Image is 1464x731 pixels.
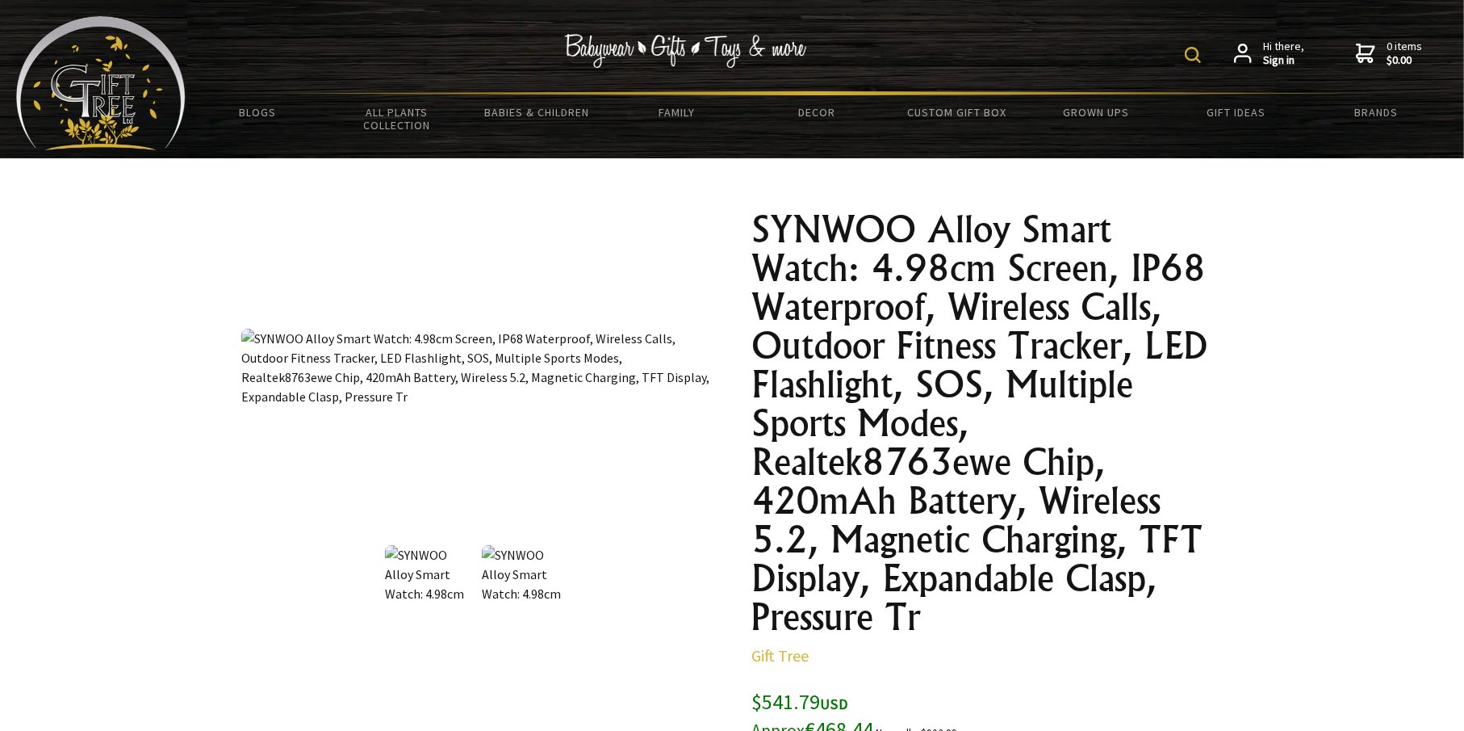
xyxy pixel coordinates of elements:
strong: Sign in [1263,53,1304,68]
img: Babywear - Gifts - Toys & more [564,34,806,68]
a: Custom Gift Box [887,95,1027,129]
a: Gift Tree [751,645,809,666]
a: Brands [1307,95,1446,129]
img: SYNWOO Alloy Smart Watch: 4.98cm Screen, IP68 Waterproof, Wireless Calls, Outdoor Fitness Tracker... [241,329,713,406]
a: 0 items$0.00 [1356,40,1422,68]
a: All Plants Collection [327,95,466,142]
h1: SYNWOO Alloy Smart Watch: 4.98cm Screen, IP68 Waterproof, Wireless Calls, Outdoor Fitness Tracker... [751,210,1223,636]
a: Babies & Children [467,95,607,129]
a: Grown Ups [1027,95,1166,129]
span: USD [820,695,848,713]
a: Gift Ideas [1166,95,1306,129]
img: SYNWOO Alloy Smart Watch: 4.98cm Screen, IP68 Waterproof, Wireless Calls, Outdoor Fitness Tracker... [482,545,569,607]
img: SYNWOO Alloy Smart Watch: 4.98cm Screen, IP68 Waterproof, Wireless Calls, Outdoor Fitness Tracker... [385,545,472,607]
a: BLOGS [187,95,327,129]
span: 0 items [1387,39,1422,68]
strong: $0.00 [1387,53,1422,68]
a: Family [607,95,747,129]
a: Hi there,Sign in [1234,40,1304,68]
span: Hi there, [1263,40,1304,68]
img: product search [1185,47,1201,63]
a: Decor [747,95,886,129]
img: Babyware - Gifts - Toys and more... [16,16,186,150]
